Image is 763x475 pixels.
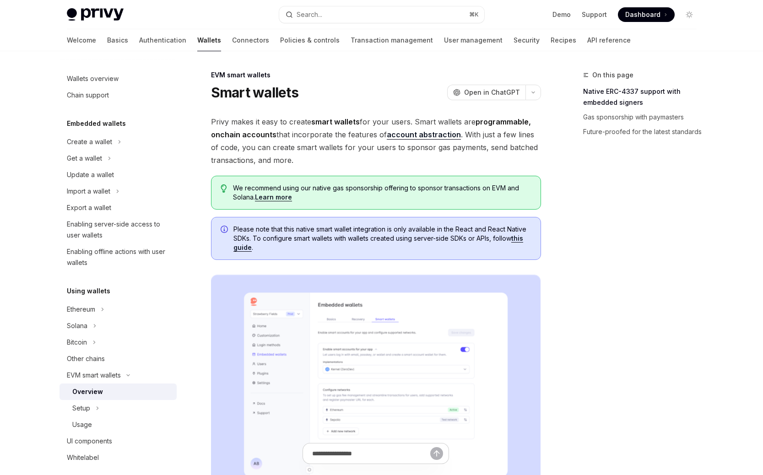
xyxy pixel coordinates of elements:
a: Future-proofed for the latest standards [583,124,704,139]
a: Wallets [197,29,221,51]
div: Export a wallet [67,202,111,213]
svg: Info [221,226,230,235]
a: Recipes [551,29,576,51]
a: Usage [60,416,177,433]
div: Enabling offline actions with user wallets [67,246,171,268]
div: Whitelabel [67,452,99,463]
span: ⌘ K [469,11,479,18]
div: Enabling server-side access to user wallets [67,219,171,241]
div: Solana [67,320,87,331]
a: Basics [107,29,128,51]
img: light logo [67,8,124,21]
a: Learn more [255,193,292,201]
a: Gas sponsorship with paymasters [583,110,704,124]
div: Update a wallet [67,169,114,180]
svg: Tip [221,184,227,193]
div: EVM smart wallets [67,370,121,381]
a: Policies & controls [280,29,340,51]
a: Transaction management [351,29,433,51]
a: API reference [587,29,631,51]
span: Open in ChatGPT [464,88,520,97]
div: Other chains [67,353,105,364]
a: Authentication [139,29,186,51]
a: Dashboard [618,7,675,22]
a: Chain support [60,87,177,103]
h5: Using wallets [67,286,110,297]
div: Setup [72,403,90,414]
span: Dashboard [625,10,660,19]
div: EVM smart wallets [211,70,541,80]
button: Toggle dark mode [682,7,697,22]
div: Create a wallet [67,136,112,147]
a: Export a wallet [60,200,177,216]
a: Welcome [67,29,96,51]
a: UI components [60,433,177,449]
div: Overview [72,386,103,397]
div: Chain support [67,90,109,101]
a: Whitelabel [60,449,177,466]
a: Wallets overview [60,70,177,87]
a: Enabling offline actions with user wallets [60,243,177,271]
div: Search... [297,9,322,20]
a: Other chains [60,351,177,367]
div: Ethereum [67,304,95,315]
a: account abstraction [387,130,461,140]
span: Privy makes it easy to create for your users. Smart wallets are that incorporate the features of ... [211,115,541,167]
div: Get a wallet [67,153,102,164]
span: On this page [592,70,633,81]
strong: smart wallets [311,117,360,126]
a: Demo [552,10,571,19]
a: User management [444,29,503,51]
div: UI components [67,436,112,447]
a: Update a wallet [60,167,177,183]
button: Search...⌘K [279,6,484,23]
span: We recommend using our native gas sponsorship offering to sponsor transactions on EVM and Solana. [233,184,531,202]
button: Open in ChatGPT [447,85,525,100]
span: Please note that this native smart wallet integration is only available in the React and React Na... [233,225,531,252]
div: Usage [72,419,92,430]
div: Bitcoin [67,337,87,348]
a: Overview [60,383,177,400]
div: Import a wallet [67,186,110,197]
a: Enabling server-side access to user wallets [60,216,177,243]
a: Connectors [232,29,269,51]
button: Send message [430,447,443,460]
a: Native ERC-4337 support with embedded signers [583,84,704,110]
a: Support [582,10,607,19]
a: Security [514,29,540,51]
h1: Smart wallets [211,84,298,101]
h5: Embedded wallets [67,118,126,129]
div: Wallets overview [67,73,119,84]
